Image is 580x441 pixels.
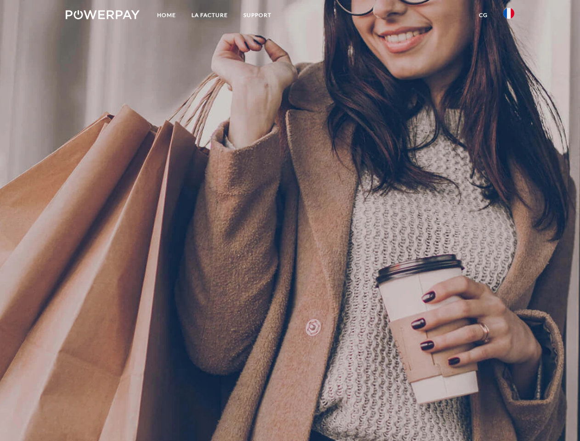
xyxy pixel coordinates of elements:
[236,7,279,23] a: Support
[66,10,140,19] img: logo-powerpay-white.svg
[471,7,496,23] a: CG
[184,7,236,23] a: LA FACTURE
[149,7,184,23] a: Home
[503,8,514,19] img: fr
